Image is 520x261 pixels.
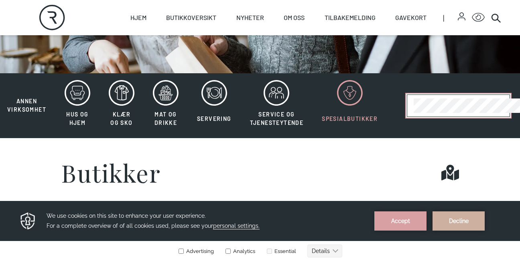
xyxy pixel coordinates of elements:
span: Service og tjenesteytende [250,111,304,126]
span: Annen virksomhet [7,98,46,113]
label: Essential [265,47,296,53]
label: Advertising [178,47,214,53]
button: Open Accessibility Menu [472,11,485,24]
text: Details [312,47,330,53]
button: Servering [189,80,240,132]
button: Decline [433,10,485,30]
button: Mat og drikke [144,80,187,132]
h1: Butikker [61,161,160,185]
input: Advertising [179,48,184,53]
span: personal settings. [213,22,260,28]
button: Details [307,44,342,56]
button: Service og tjenesteytende [242,80,312,132]
button: Spesialbutikker [313,80,386,132]
button: Klær og sko [100,80,143,132]
span: Servering [197,115,232,122]
h3: We use cookies on this site to enhance your user experience. For a complete overview of of all co... [47,10,364,30]
span: Mat og drikke [154,111,177,126]
button: Accept [374,10,427,30]
span: Klær og sko [110,111,132,126]
button: Hus og hjem [56,80,99,132]
span: Hus og hjem [66,111,88,126]
span: Spesialbutikker [322,115,378,122]
label: Analytics [224,47,255,53]
input: Essential [267,48,272,53]
img: Privacy reminder [19,10,37,30]
input: Analytics [225,48,231,53]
